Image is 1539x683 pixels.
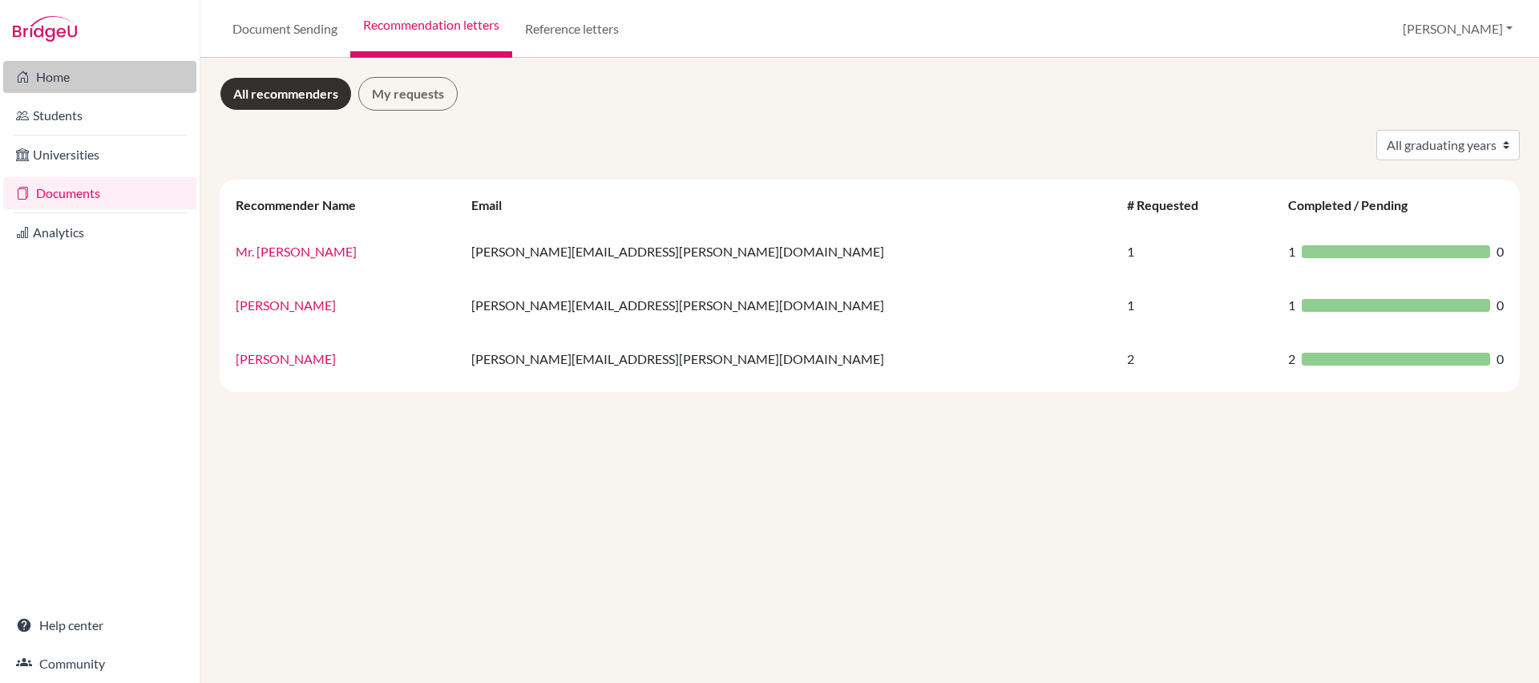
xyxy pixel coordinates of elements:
[13,16,77,42] img: Bridge-U
[1288,242,1295,261] span: 1
[1396,14,1520,44] button: [PERSON_NAME]
[236,351,336,366] a: [PERSON_NAME]
[236,197,372,212] div: Recommender Name
[3,177,196,209] a: Documents
[1117,332,1279,386] td: 2
[3,216,196,249] a: Analytics
[1497,242,1504,261] span: 0
[3,99,196,131] a: Students
[1288,296,1295,315] span: 1
[1497,350,1504,369] span: 0
[1117,224,1279,278] td: 1
[1497,296,1504,315] span: 0
[462,224,1117,278] td: [PERSON_NAME][EMAIL_ADDRESS][PERSON_NAME][DOMAIN_NAME]
[3,609,196,641] a: Help center
[3,648,196,680] a: Community
[471,197,518,212] div: Email
[220,77,352,111] a: All recommenders
[462,278,1117,332] td: [PERSON_NAME][EMAIL_ADDRESS][PERSON_NAME][DOMAIN_NAME]
[1127,197,1214,212] div: # Requested
[236,297,336,313] a: [PERSON_NAME]
[236,244,357,259] a: Mr. [PERSON_NAME]
[3,61,196,93] a: Home
[462,332,1117,386] td: [PERSON_NAME][EMAIL_ADDRESS][PERSON_NAME][DOMAIN_NAME]
[358,77,458,111] a: My requests
[1288,197,1424,212] div: Completed / Pending
[1288,350,1295,369] span: 2
[1117,278,1279,332] td: 1
[3,139,196,171] a: Universities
